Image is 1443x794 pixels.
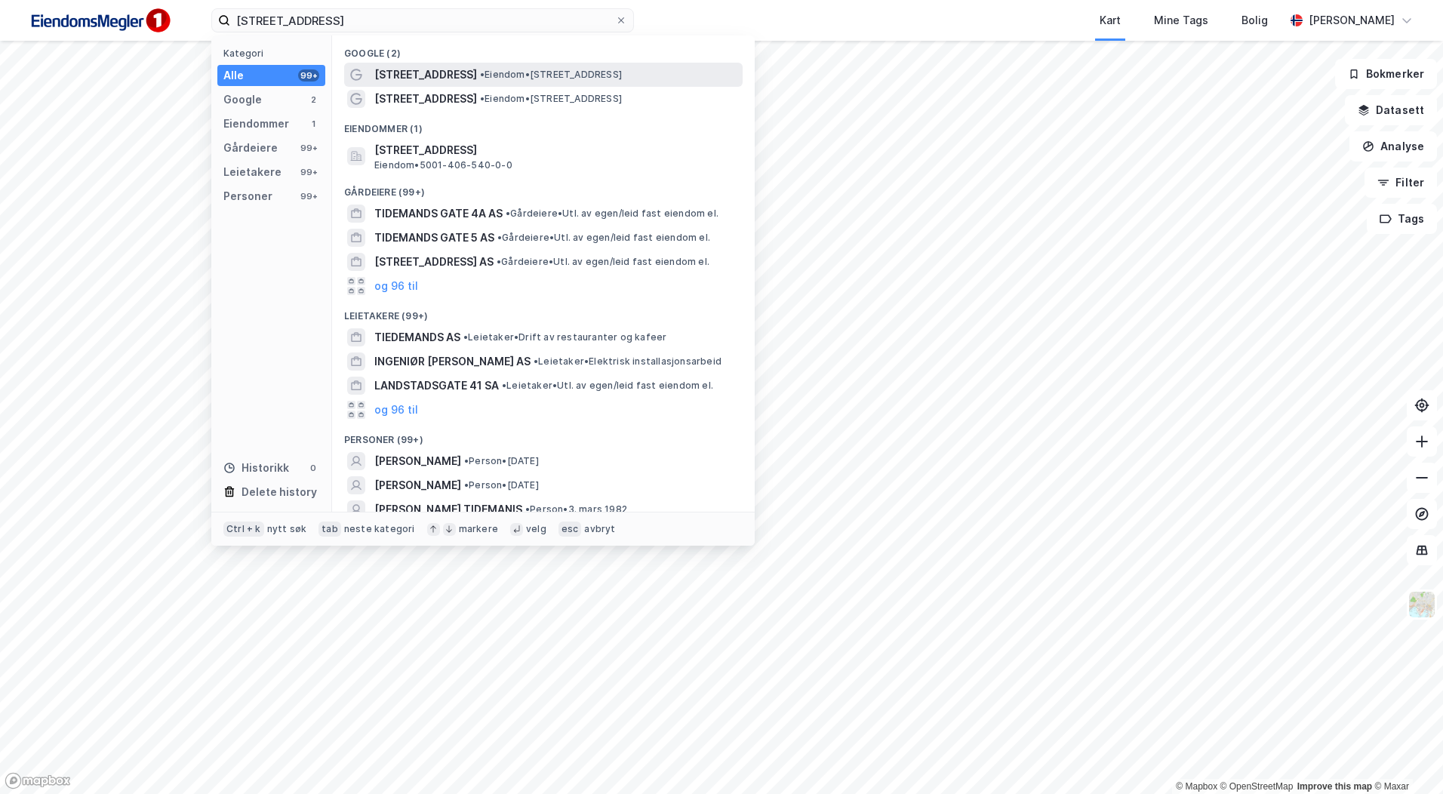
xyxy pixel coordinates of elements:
span: [PERSON_NAME] [374,452,461,470]
div: Delete history [242,483,317,501]
div: avbryt [584,523,615,535]
div: nytt søk [267,523,307,535]
span: LANDSTADSGATE 41 SA [374,377,499,395]
a: Mapbox [1176,781,1217,792]
div: Google [223,91,262,109]
span: Gårdeiere • Utl. av egen/leid fast eiendom el. [497,256,709,268]
div: Leietakere (99+) [332,298,755,325]
span: [STREET_ADDRESS] [374,141,737,159]
div: Kontrollprogram for chat [1368,722,1443,794]
span: Leietaker • Drift av restauranter og kafeer [463,331,666,343]
span: Eiendom • 5001-406-540-0-0 [374,159,512,171]
span: [PERSON_NAME] TIDEMANIS [374,500,522,519]
button: Tags [1367,204,1437,234]
span: • [506,208,510,219]
div: Historikk [223,459,289,477]
div: Kart [1100,11,1121,29]
span: INGENIØR [PERSON_NAME] AS [374,352,531,371]
span: • [534,355,538,367]
div: 0 [307,462,319,474]
div: Leietakere [223,163,282,181]
span: • [480,69,485,80]
img: Z [1408,590,1436,619]
button: Filter [1365,168,1437,198]
div: Gårdeiere (99+) [332,174,755,202]
span: Eiendom • [STREET_ADDRESS] [480,93,622,105]
a: OpenStreetMap [1220,781,1294,792]
span: Gårdeiere • Utl. av egen/leid fast eiendom el. [506,208,718,220]
span: • [497,256,501,267]
span: [STREET_ADDRESS] AS [374,253,494,271]
span: • [525,503,530,515]
a: Improve this map [1297,781,1372,792]
div: 2 [307,94,319,106]
span: • [502,380,506,391]
span: [STREET_ADDRESS] [374,90,477,108]
div: Ctrl + k [223,522,264,537]
div: markere [459,523,498,535]
button: og 96 til [374,401,418,419]
div: esc [558,522,582,537]
button: Analyse [1349,131,1437,162]
div: 99+ [298,166,319,178]
button: Bokmerker [1335,59,1437,89]
iframe: Chat Widget [1368,722,1443,794]
div: neste kategori [344,523,415,535]
span: Eiendom • [STREET_ADDRESS] [480,69,622,81]
span: Leietaker • Utl. av egen/leid fast eiendom el. [502,380,713,392]
span: [PERSON_NAME] [374,476,461,494]
span: • [464,479,469,491]
div: [PERSON_NAME] [1309,11,1395,29]
div: Eiendommer (1) [332,111,755,138]
a: Mapbox homepage [5,772,71,789]
span: TIEDEMANDS AS [374,328,460,346]
button: Datasett [1345,95,1437,125]
span: Person • 3. mars 1982 [525,503,627,515]
span: Person • [DATE] [464,455,539,467]
span: Gårdeiere • Utl. av egen/leid fast eiendom el. [497,232,710,244]
span: • [464,455,469,466]
span: • [497,232,502,243]
div: 99+ [298,190,319,202]
span: [STREET_ADDRESS] [374,66,477,84]
div: Bolig [1241,11,1268,29]
span: Leietaker • Elektrisk installasjonsarbeid [534,355,721,368]
input: Søk på adresse, matrikkel, gårdeiere, leietakere eller personer [230,9,615,32]
div: Alle [223,66,244,85]
div: velg [526,523,546,535]
div: Mine Tags [1154,11,1208,29]
div: Personer [223,187,272,205]
button: og 96 til [374,277,418,295]
span: TIDEMANDS GATE 4A AS [374,205,503,223]
div: 1 [307,118,319,130]
span: • [480,93,485,104]
div: tab [318,522,341,537]
div: Personer (99+) [332,422,755,449]
span: TIDEMANDS GATE 5 AS [374,229,494,247]
div: Gårdeiere [223,139,278,157]
div: 99+ [298,142,319,154]
img: F4PB6Px+NJ5v8B7XTbfpPpyloAAAAASUVORK5CYII= [24,4,175,38]
div: 99+ [298,69,319,82]
span: Person • [DATE] [464,479,539,491]
div: Eiendommer [223,115,289,133]
div: Google (2) [332,35,755,63]
span: • [463,331,468,343]
div: Kategori [223,48,325,59]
